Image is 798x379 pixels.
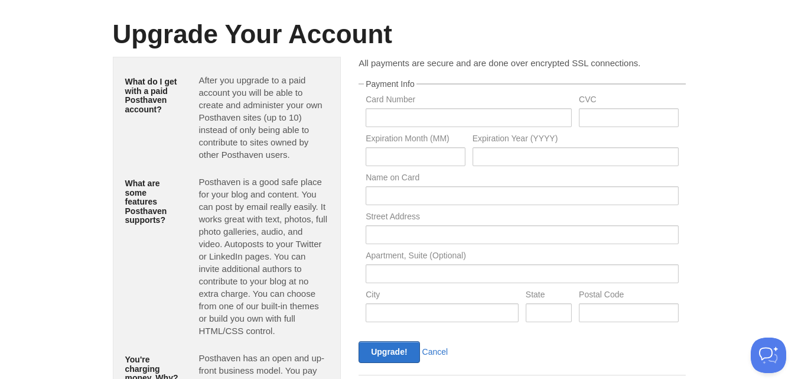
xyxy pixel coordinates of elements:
[366,95,572,106] label: Card Number
[198,74,328,161] p: After you upgrade to a paid account you will be able to create and administer your own Posthaven ...
[422,347,448,357] a: Cancel
[473,134,679,145] label: Expiration Year (YYYY)
[359,57,685,69] p: All payments are secure and are done over encrypted SSL connections.
[526,290,572,302] label: State
[366,290,519,302] label: City
[359,341,419,363] input: Upgrade!
[579,95,678,106] label: CVC
[125,179,181,225] h5: What are some features Posthaven supports?
[366,173,678,184] label: Name on Card
[366,134,465,145] label: Expiration Month (MM)
[366,212,678,223] label: Street Address
[364,80,416,88] legend: Payment Info
[751,338,786,373] iframe: Help Scout Beacon - Open
[198,176,328,337] p: Posthaven is a good safe place for your blog and content. You can post by email really easily. It...
[579,290,678,302] label: Postal Code
[125,77,181,114] h5: What do I get with a paid Posthaven account?
[113,20,686,48] h1: Upgrade Your Account
[366,251,678,263] label: Apartment, Suite (Optional)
